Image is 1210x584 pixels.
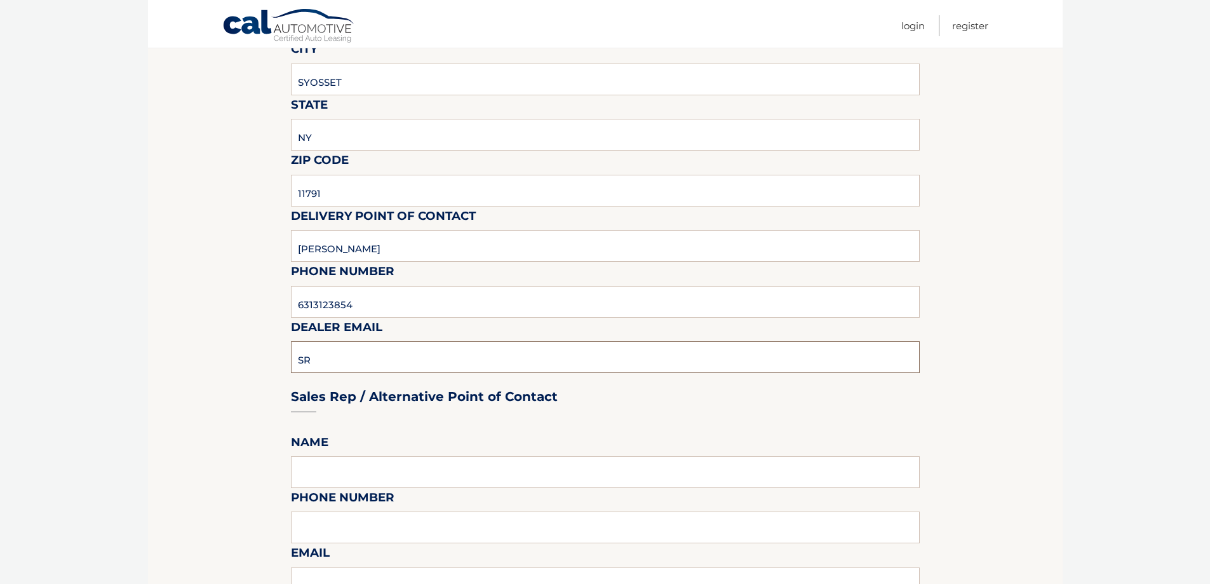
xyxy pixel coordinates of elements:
label: Zip Code [291,151,349,174]
label: State [291,95,328,119]
h3: Sales Rep / Alternative Point of Contact [291,389,558,405]
label: Name [291,433,328,456]
a: Cal Automotive [222,8,356,45]
label: Dealer Email [291,318,382,341]
label: Phone Number [291,262,394,285]
label: Email [291,543,330,567]
label: Phone Number [291,488,394,512]
a: Login [901,15,925,36]
a: Register [952,15,988,36]
label: City [291,39,318,63]
label: Delivery Point of Contact [291,207,476,230]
